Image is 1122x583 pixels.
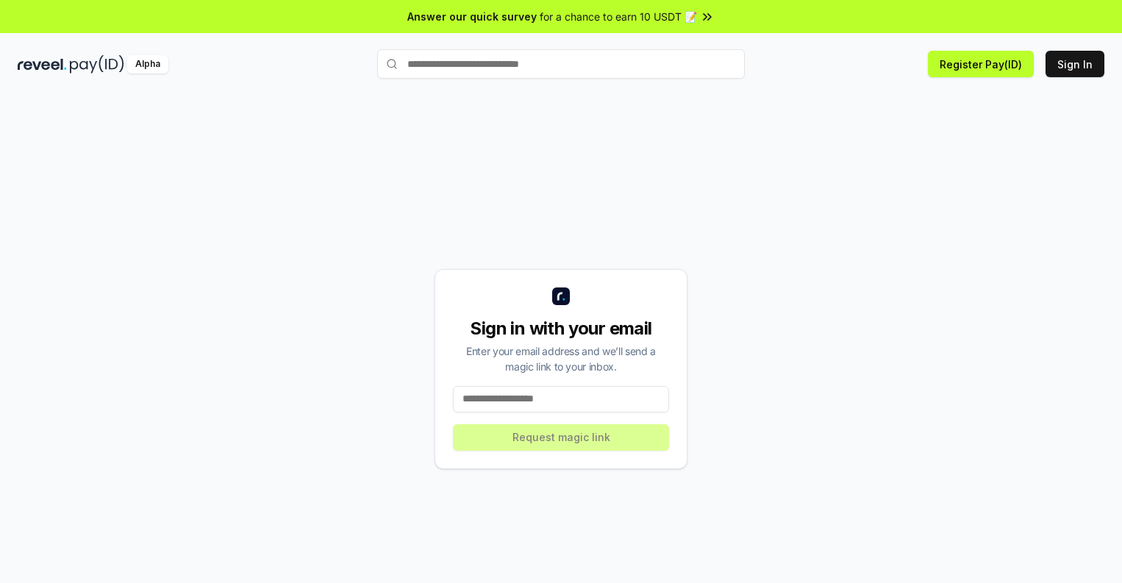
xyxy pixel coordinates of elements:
img: pay_id [70,55,124,74]
span: for a chance to earn 10 USDT 📝 [540,9,697,24]
div: Enter your email address and we’ll send a magic link to your inbox. [453,343,669,374]
span: Answer our quick survey [407,9,537,24]
div: Sign in with your email [453,317,669,340]
button: Register Pay(ID) [928,51,1034,77]
button: Sign In [1046,51,1104,77]
img: logo_small [552,287,570,305]
div: Alpha [127,55,168,74]
img: reveel_dark [18,55,67,74]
